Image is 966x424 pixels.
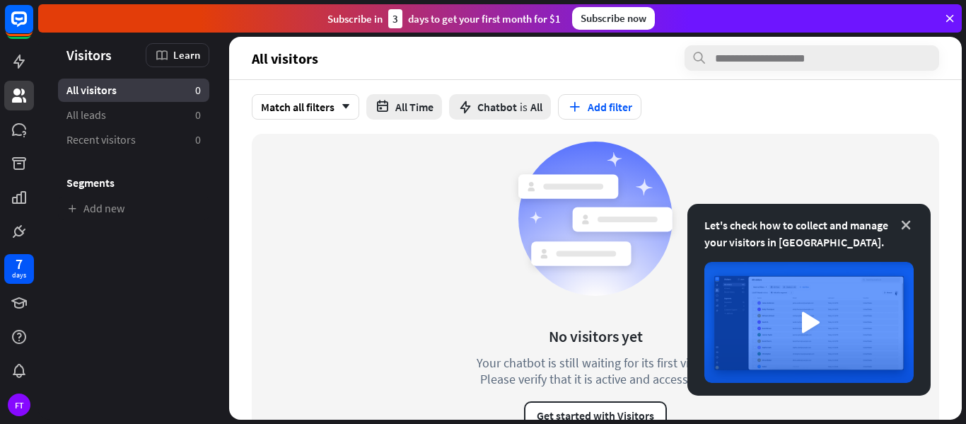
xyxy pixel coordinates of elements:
[704,217,914,251] div: Let's check how to collect and manage your visitors in [GEOGRAPHIC_DATA].
[366,94,442,120] button: All Time
[252,50,318,67] span: All visitors
[66,47,112,63] span: Visitors
[66,83,117,98] span: All visitors
[388,9,402,28] div: 3
[572,7,655,30] div: Subscribe now
[58,103,209,127] a: All leads 0
[704,262,914,383] img: image
[173,48,200,62] span: Learn
[327,9,561,28] div: Subscribe in days to get your first month for $1
[520,100,528,114] span: is
[11,6,54,48] button: Open LiveChat chat widget
[195,108,201,122] aside: 0
[450,355,740,387] div: Your chatbot is still waiting for its first visitor. Please verify that it is active and accessible.
[195,83,201,98] aside: 0
[549,326,643,346] div: No visitors yet
[16,258,23,270] div: 7
[477,100,517,114] span: Chatbot
[58,197,209,220] a: Add new
[558,94,641,120] button: Add filter
[58,128,209,151] a: Recent visitors 0
[4,254,34,284] a: 7 days
[58,176,209,190] h3: Segments
[66,132,136,147] span: Recent visitors
[66,108,106,122] span: All leads
[195,132,201,147] aside: 0
[334,103,350,111] i: arrow_down
[12,270,26,280] div: days
[8,394,30,416] div: FT
[252,94,359,120] div: Match all filters
[530,100,542,114] span: All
